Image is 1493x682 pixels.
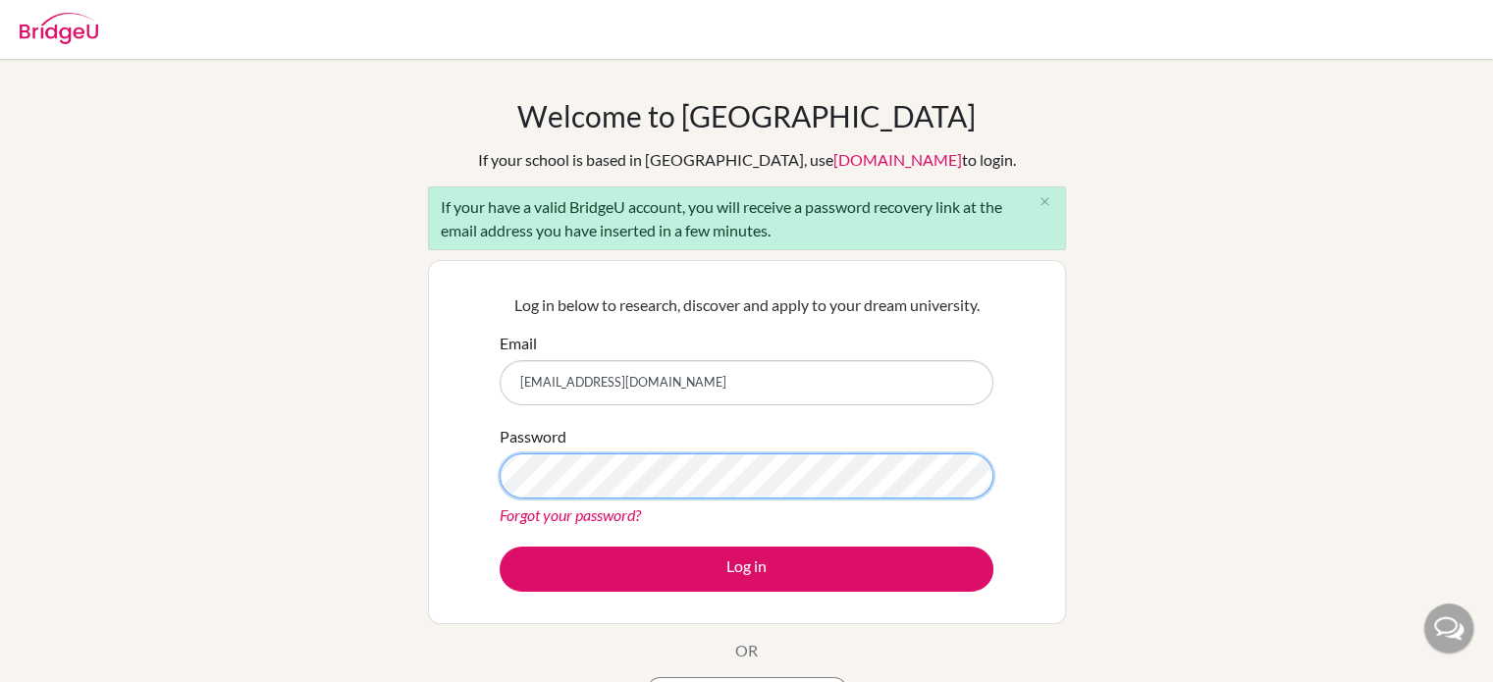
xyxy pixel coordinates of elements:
p: OR [735,639,758,662]
i: close [1038,194,1052,209]
div: If your school is based in [GEOGRAPHIC_DATA], use to login. [478,148,1016,172]
label: Email [500,332,537,355]
div: If your have a valid BridgeU account, you will receive a password recovery link at the email addr... [428,186,1066,250]
button: Close [1026,187,1065,217]
h1: Welcome to [GEOGRAPHIC_DATA] [517,98,976,133]
button: Log in [500,547,993,592]
label: Password [500,425,566,448]
p: Log in below to research, discover and apply to your dream university. [500,293,993,317]
span: Help [44,14,84,31]
a: [DOMAIN_NAME] [833,150,962,169]
a: Forgot your password? [500,505,641,524]
img: Bridge-U [20,13,98,44]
